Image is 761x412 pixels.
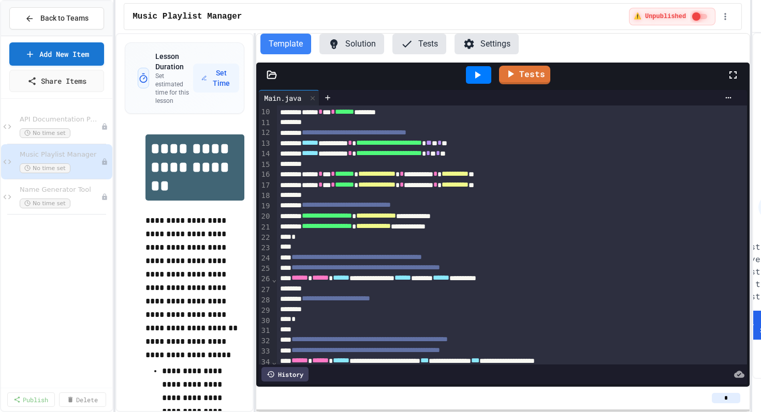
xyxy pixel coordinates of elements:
[40,13,89,24] span: Back to Teams
[9,70,104,92] a: Share Items
[259,285,272,295] div: 27
[259,243,272,253] div: 23
[259,170,272,180] div: 16
[9,7,104,29] button: Back to Teams
[271,358,276,366] span: Fold line
[260,34,311,54] button: Template
[259,295,272,306] div: 28
[628,8,716,25] div: ⚠️ Students cannot see this content! Click the toggle to publish it and make it visible to your c...
[259,222,272,233] div: 21
[261,367,309,382] div: History
[20,199,70,208] span: No time set
[155,72,193,105] p: Set estimated time for this lesson
[259,128,272,138] div: 12
[259,357,272,368] div: 34
[259,191,272,201] div: 18
[259,180,272,191] div: 17
[259,93,306,103] div: Main.java
[259,253,272,264] div: 24
[271,275,276,283] span: Fold line
[259,160,272,170] div: 15
[499,66,550,84] a: Tests
[259,336,272,346] div: 32
[20,115,101,124] span: API Documentation Parser
[20,128,70,138] span: No time set
[101,193,108,201] div: Unpublished
[20,186,101,194] span: Name Generator Tool
[633,12,686,21] span: ⚠️ Unpublished
[101,123,108,130] div: Unpublished
[319,34,384,54] button: Solution
[101,158,108,165] div: Unpublished
[155,51,193,72] h3: Lesson Duration
[455,34,519,54] button: Settings
[259,233,272,243] div: 22
[259,346,272,357] div: 33
[133,10,242,23] span: Music Playlist Manager
[259,201,272,211] div: 19
[259,149,272,159] div: 14
[259,264,272,274] div: 25
[59,392,107,407] a: Delete
[259,118,272,128] div: 11
[20,150,101,159] span: Music Playlist Manager
[392,34,446,54] button: Tests
[9,42,104,66] a: Add New Item
[259,274,272,284] div: 26
[259,306,272,316] div: 29
[20,163,70,173] span: No time set
[259,326,272,336] div: 31
[259,139,272,149] div: 13
[259,107,272,117] div: 10
[193,64,239,93] button: Set Time
[259,211,272,222] div: 20
[259,90,319,105] div: Main.java
[259,316,272,326] div: 30
[7,392,55,407] a: Publish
